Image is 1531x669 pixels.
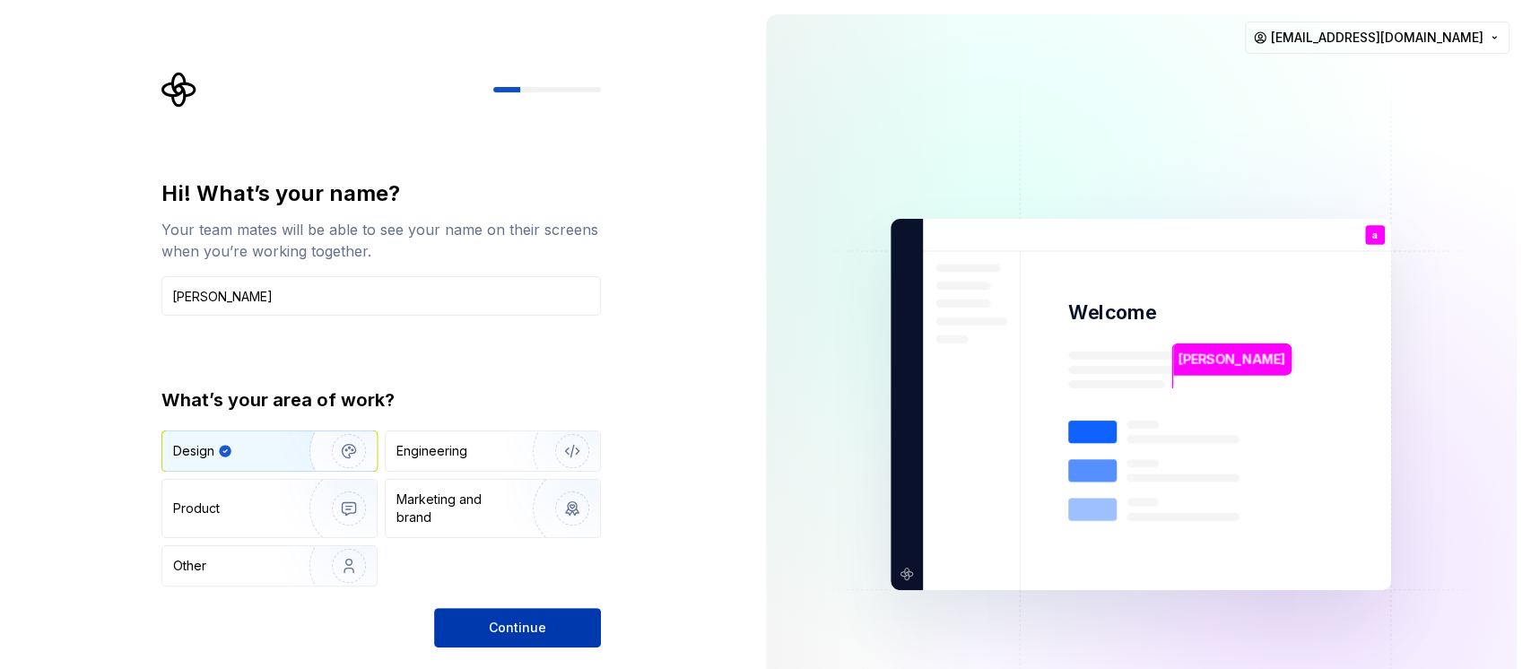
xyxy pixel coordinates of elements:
svg: Supernova Logo [161,72,197,108]
p: Welcome [1068,300,1156,326]
input: Han Solo [161,276,601,316]
span: [EMAIL_ADDRESS][DOMAIN_NAME] [1271,29,1483,47]
div: Your team mates will be able to see your name on their screens when you’re working together. [161,219,601,262]
button: Continue [434,608,601,647]
div: Other [173,557,206,575]
div: Marketing and brand [396,491,518,526]
div: What’s your area of work? [161,387,601,413]
div: Engineering [396,442,467,460]
button: [EMAIL_ADDRESS][DOMAIN_NAME] [1245,22,1509,54]
div: Design [173,442,214,460]
span: Continue [489,619,546,637]
div: Hi! What’s your name? [161,179,601,208]
p: a [1372,230,1378,240]
p: [PERSON_NAME] [1179,350,1286,369]
div: Product [173,500,220,517]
